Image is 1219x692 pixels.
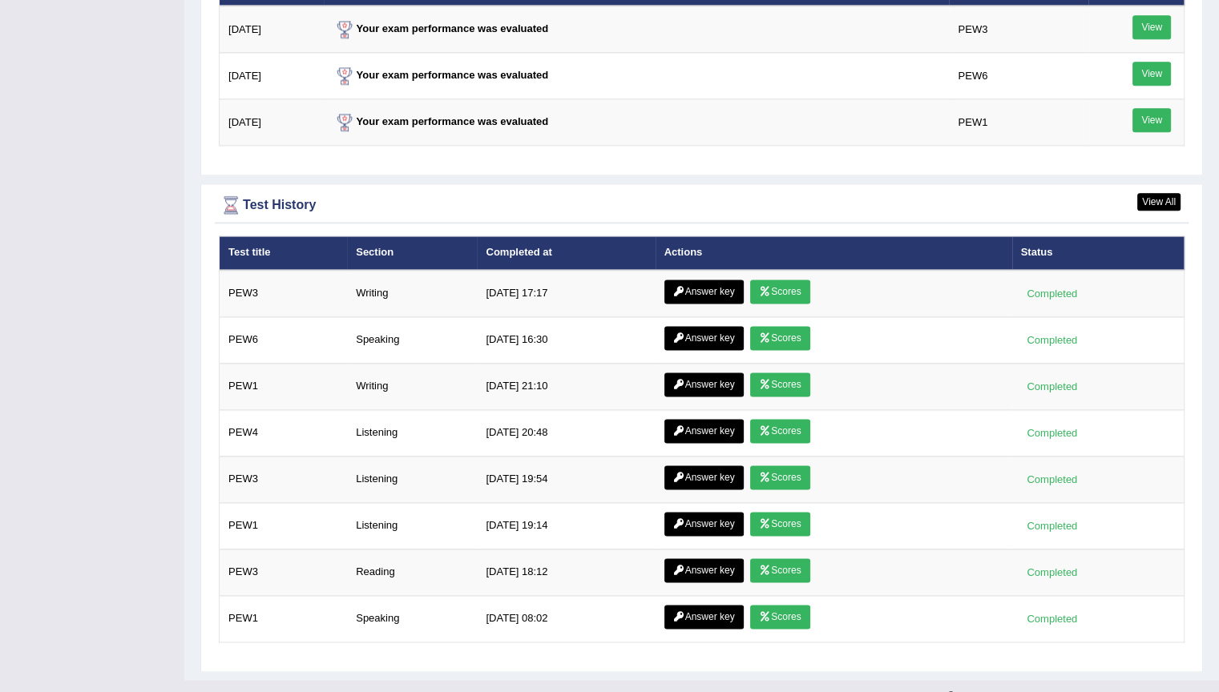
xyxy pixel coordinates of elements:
[664,512,744,536] a: Answer key
[750,558,809,582] a: Scores
[477,363,655,409] td: [DATE] 21:10
[656,236,1012,270] th: Actions
[220,363,348,409] td: PEW1
[220,6,324,53] td: [DATE]
[477,456,655,502] td: [DATE] 19:54
[664,280,744,304] a: Answer key
[664,419,744,443] a: Answer key
[220,549,348,595] td: PEW3
[949,6,1088,53] td: PEW3
[1132,62,1171,86] a: View
[477,502,655,549] td: [DATE] 19:14
[347,549,477,595] td: Reading
[347,270,477,317] td: Writing
[750,512,809,536] a: Scores
[220,270,348,317] td: PEW3
[750,465,809,489] a: Scores
[1132,15,1171,39] a: View
[220,502,348,549] td: PEW1
[1132,108,1171,132] a: View
[220,53,324,99] td: [DATE]
[477,316,655,363] td: [DATE] 16:30
[664,558,744,582] a: Answer key
[333,69,549,81] strong: Your exam performance was evaluated
[219,193,1185,217] div: Test History
[750,280,809,304] a: Scores
[347,409,477,456] td: Listening
[220,316,348,363] td: PEW6
[220,99,324,146] td: [DATE]
[347,456,477,502] td: Listening
[750,372,809,396] a: Scores
[333,115,549,127] strong: Your exam performance was evaluated
[220,236,348,270] th: Test title
[750,605,809,629] a: Scores
[664,465,744,489] a: Answer key
[477,270,655,317] td: [DATE] 17:17
[477,595,655,642] td: [DATE] 08:02
[1137,193,1181,211] a: View All
[664,372,744,396] a: Answer key
[1021,610,1084,627] div: Completed
[333,22,549,34] strong: Your exam performance was evaluated
[347,316,477,363] td: Speaking
[1021,332,1084,348] div: Completed
[750,419,809,443] a: Scores
[347,595,477,642] td: Speaking
[949,99,1088,146] td: PEW1
[220,456,348,502] td: PEW3
[477,409,655,456] td: [DATE] 20:48
[1021,378,1084,395] div: Completed
[664,605,744,629] a: Answer key
[1012,236,1185,270] th: Status
[1021,285,1084,302] div: Completed
[1021,517,1084,534] div: Completed
[1021,471,1084,488] div: Completed
[664,326,744,350] a: Answer key
[347,236,477,270] th: Section
[477,236,655,270] th: Completed at
[949,53,1088,99] td: PEW6
[220,595,348,642] td: PEW1
[220,409,348,456] td: PEW4
[1021,424,1084,441] div: Completed
[477,549,655,595] td: [DATE] 18:12
[347,502,477,549] td: Listening
[750,326,809,350] a: Scores
[1021,564,1084,581] div: Completed
[347,363,477,409] td: Writing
